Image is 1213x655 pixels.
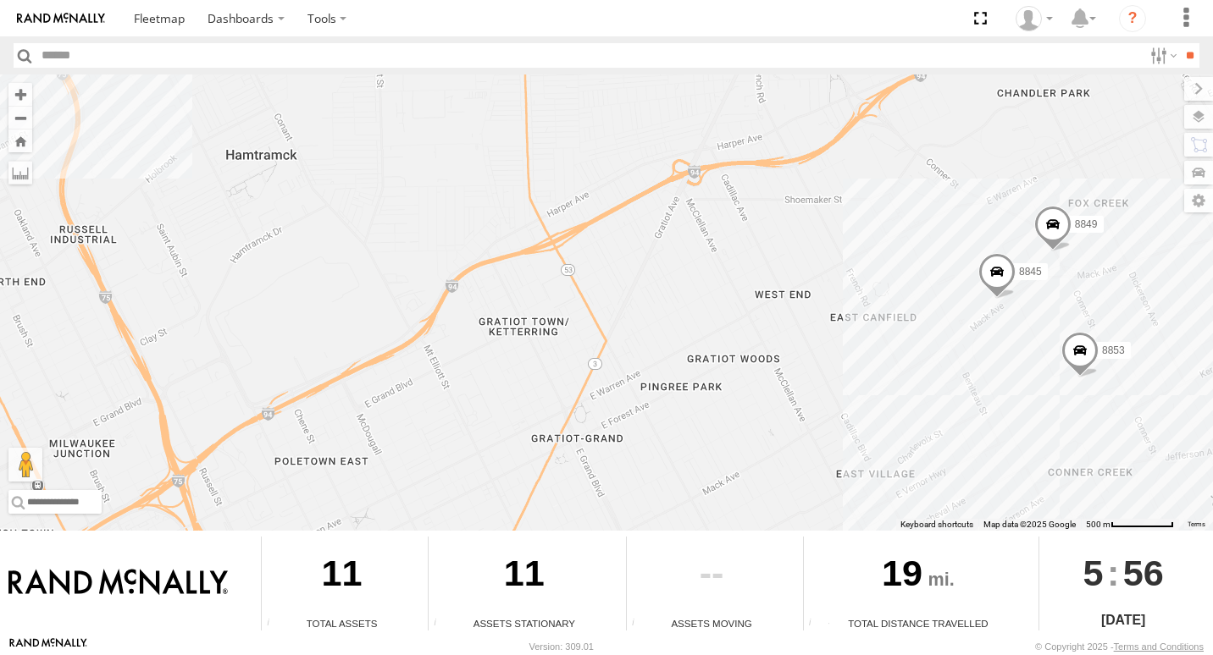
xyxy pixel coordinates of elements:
[1039,610,1206,630] div: [DATE]
[8,129,32,152] button: Zoom Home
[262,616,422,630] div: Total Assets
[1184,189,1213,212] label: Map Settings
[983,520,1076,529] span: Map data ©2025 Google
[429,618,454,630] div: Total number of assets current stationary.
[804,537,1033,616] div: 19
[1102,344,1125,356] span: 8853
[529,641,594,652] div: Version: 309.01
[1075,218,1098,230] span: 8849
[8,161,32,184] label: Measure
[8,448,42,482] button: Drag Pegman onto the map to open Street View
[8,83,32,106] button: Zoom in
[1086,520,1111,529] span: 500 m
[1035,641,1204,652] div: © Copyright 2025 -
[1188,520,1205,527] a: Terms (opens in new tab)
[17,13,105,25] img: rand-logo.svg
[900,519,973,531] button: Keyboard shortcuts
[429,616,620,630] div: Assets Stationary
[262,537,422,616] div: 11
[804,616,1033,630] div: Total Distance Travelled
[1119,5,1146,32] i: ?
[627,618,652,630] div: Total number of assets current in transit.
[262,618,287,630] div: Total number of Enabled Assets
[8,569,228,597] img: Rand McNally
[9,638,87,655] a: Visit our Website
[1114,641,1204,652] a: Terms and Conditions
[429,537,620,616] div: 11
[1144,43,1180,68] label: Search Filter Options
[1039,537,1206,609] div: :
[1123,537,1164,609] span: 56
[1019,265,1042,277] span: 8845
[627,616,797,630] div: Assets Moving
[804,618,829,630] div: Total distance travelled by all assets within specified date range and applied filters
[1010,6,1059,31] div: Valeo Dash
[8,106,32,129] button: Zoom out
[1083,537,1104,609] span: 5
[1081,519,1179,531] button: Map Scale: 500 m per 71 pixels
